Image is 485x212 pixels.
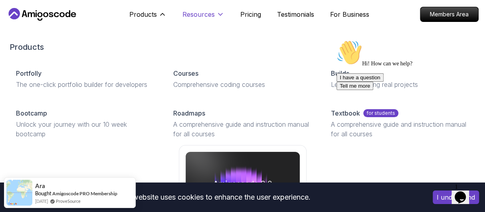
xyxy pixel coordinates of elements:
iframe: chat widget [451,180,477,204]
span: Bought [35,190,51,196]
button: Products [129,10,166,26]
span: [DATE] [35,198,48,204]
p: Products [129,10,157,19]
p: Bootcamp [16,108,47,118]
p: Roadmaps [173,108,205,118]
div: This website uses cookies to enhance the user experience. [6,188,421,206]
p: A comprehensive guide and instruction manual for all courses [331,120,469,139]
span: Ara [35,183,45,189]
p: Learn by building real projects [331,80,469,89]
button: I have a question [3,37,50,45]
a: ProveSource [56,198,81,204]
p: Comprehensive coding courses [173,80,311,89]
a: CoursesComprehensive coding courses [167,62,318,96]
a: Amigoscode PRO Membership [52,190,117,196]
a: BuildsLearn by building real projects [325,62,475,96]
iframe: chat widget [333,37,477,176]
p: The one-click portfolio builder for developers [16,80,154,89]
button: Accept cookies [433,190,479,204]
p: Textbook [331,108,360,118]
a: Textbookfor studentsA comprehensive guide and instruction manual for all courses [325,102,475,145]
a: Members Area [420,7,479,22]
a: RoadmapsA comprehensive guide and instruction manual for all courses [167,102,318,145]
div: 👋Hi! How can we help?I have a questionTell me more [3,3,147,53]
a: Pricing [240,10,261,19]
img: provesource social proof notification image [6,180,32,206]
a: BootcampUnlock your journey with our 10 week bootcamp [10,102,160,145]
img: :wave: [3,3,29,29]
button: Tell me more [3,45,40,53]
p: Builds [331,69,349,78]
p: Unlock your journey with our 10 week bootcamp [16,120,154,139]
button: Resources [182,10,224,26]
h2: Products [10,41,475,53]
p: Portfolly [16,69,42,78]
span: Hi! How can we help? [3,24,79,30]
p: Resources [182,10,215,19]
p: Courses [173,69,198,78]
a: For Business [330,10,369,19]
p: A comprehensive guide and instruction manual for all courses [173,120,311,139]
a: Testimonials [277,10,314,19]
a: PortfollyThe one-click portfolio builder for developers [10,62,160,96]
